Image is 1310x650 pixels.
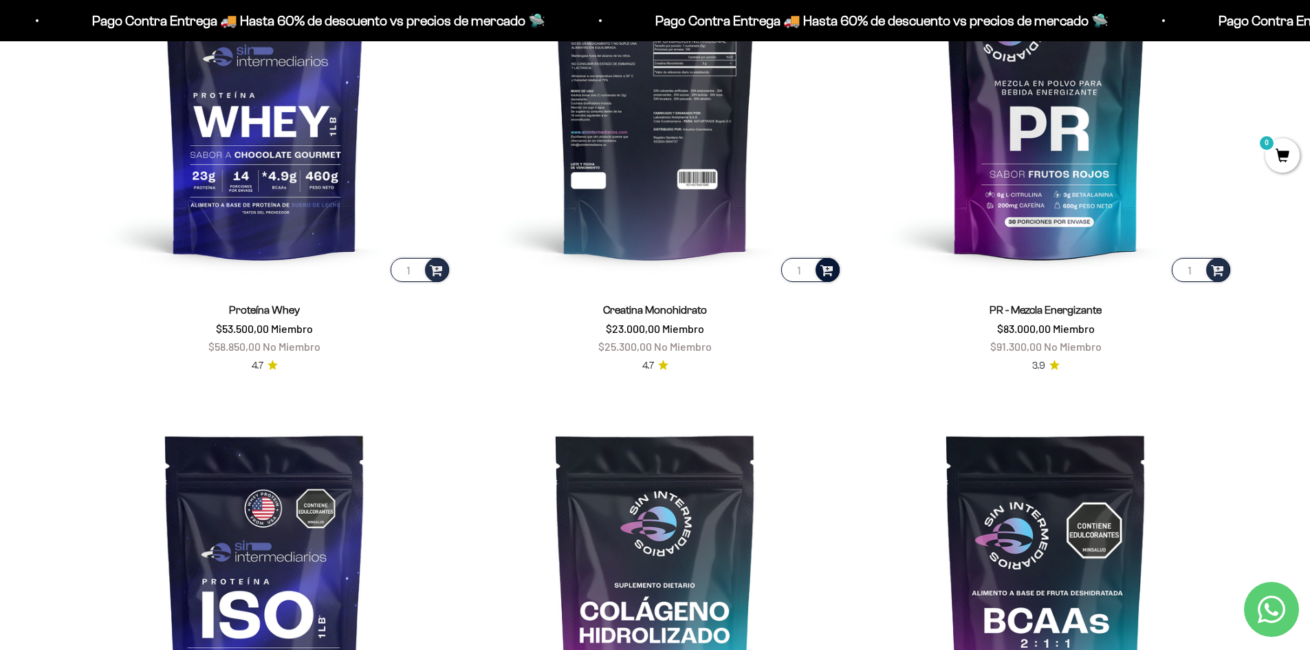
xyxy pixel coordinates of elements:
a: 0 [1265,149,1300,164]
a: 4.74.7 de 5.0 estrellas [642,358,668,373]
span: $53.500,00 [216,322,269,335]
span: $58.850,00 [208,340,261,353]
span: $23.000,00 [606,322,660,335]
span: $25.300,00 [598,340,652,353]
span: $83.000,00 [997,322,1051,335]
p: Pago Contra Entrega 🚚 Hasta 60% de descuento vs precios de mercado 🛸 [91,10,544,32]
mark: 0 [1258,135,1275,151]
span: Miembro [662,322,704,335]
span: 3.9 [1032,358,1045,373]
a: PR - Mezcla Energizante [990,304,1102,316]
span: No Miembro [654,340,712,353]
span: 4.7 [252,358,263,373]
a: 4.74.7 de 5.0 estrellas [252,358,278,373]
a: Creatina Monohidrato [603,304,707,316]
span: No Miembro [263,340,320,353]
span: $91.300,00 [990,340,1042,353]
span: No Miembro [1044,340,1102,353]
p: Pago Contra Entrega 🚚 Hasta 60% de descuento vs precios de mercado 🛸 [654,10,1107,32]
span: Miembro [271,322,313,335]
span: 4.7 [642,358,654,373]
span: Miembro [1053,322,1095,335]
a: 3.93.9 de 5.0 estrellas [1032,358,1060,373]
a: Proteína Whey [229,304,300,316]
